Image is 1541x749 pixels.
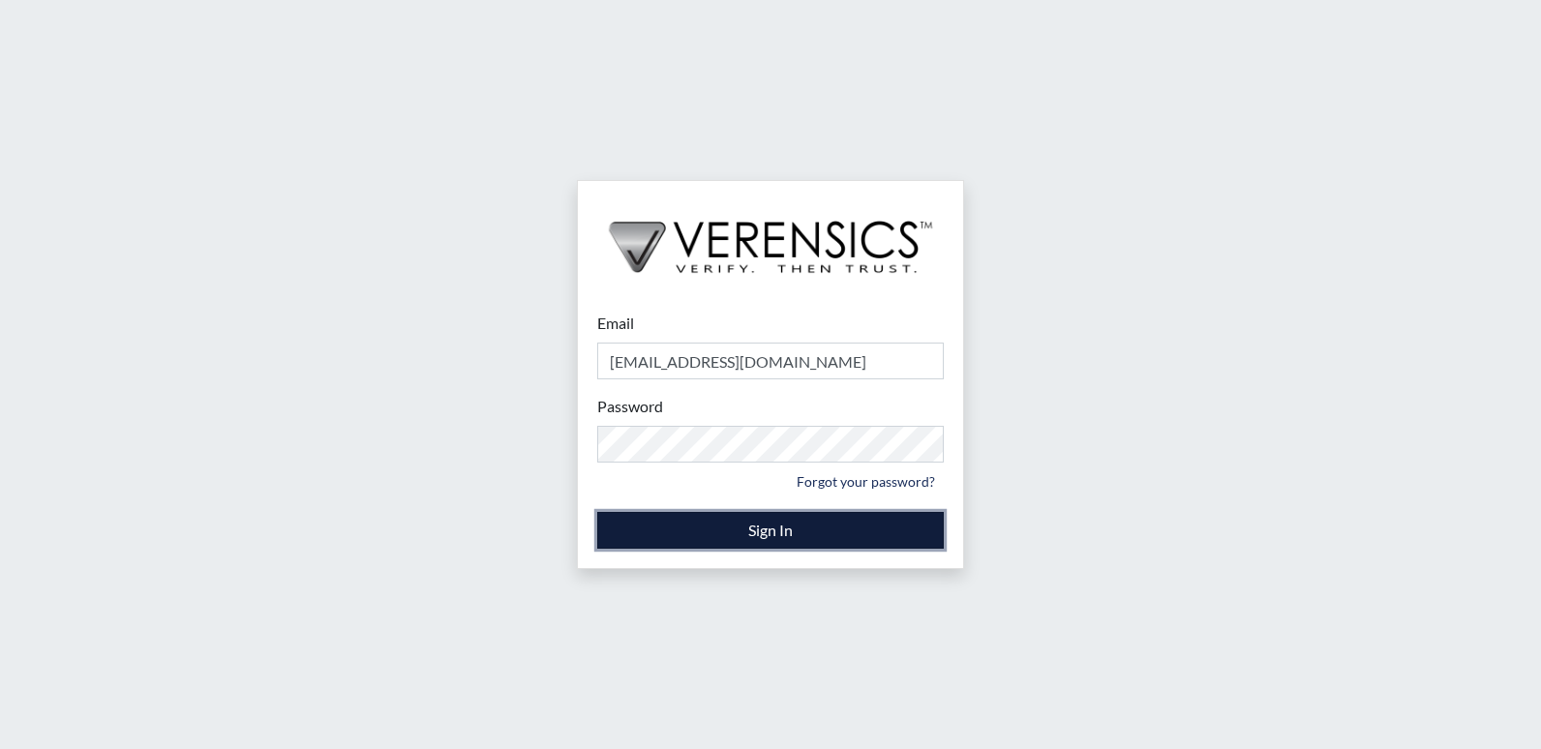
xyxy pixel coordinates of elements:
[597,512,944,549] button: Sign In
[597,343,944,379] input: Email
[597,312,634,335] label: Email
[788,466,944,496] a: Forgot your password?
[578,181,963,293] img: logo-wide-black.2aad4157.png
[597,395,663,418] label: Password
